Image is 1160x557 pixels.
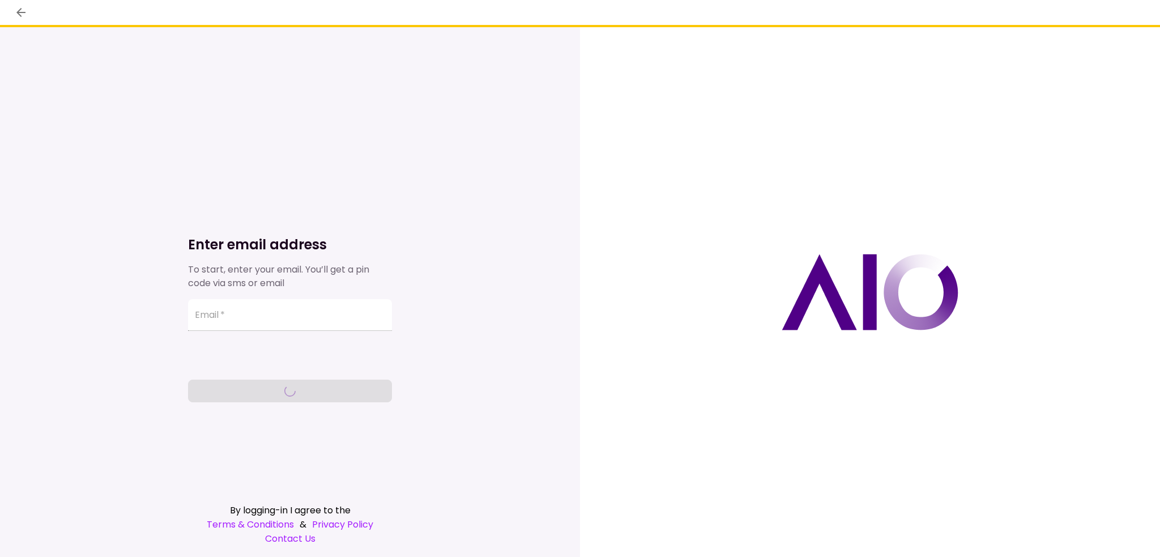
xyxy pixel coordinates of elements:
[782,254,958,330] img: AIO logo
[207,517,294,532] a: Terms & Conditions
[188,517,392,532] div: &
[11,3,31,22] button: back
[188,263,392,290] div: To start, enter your email. You’ll get a pin code via sms or email
[312,517,373,532] a: Privacy Policy
[188,236,392,254] h1: Enter email address
[188,532,392,546] a: Contact Us
[188,503,392,517] div: By logging-in I agree to the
